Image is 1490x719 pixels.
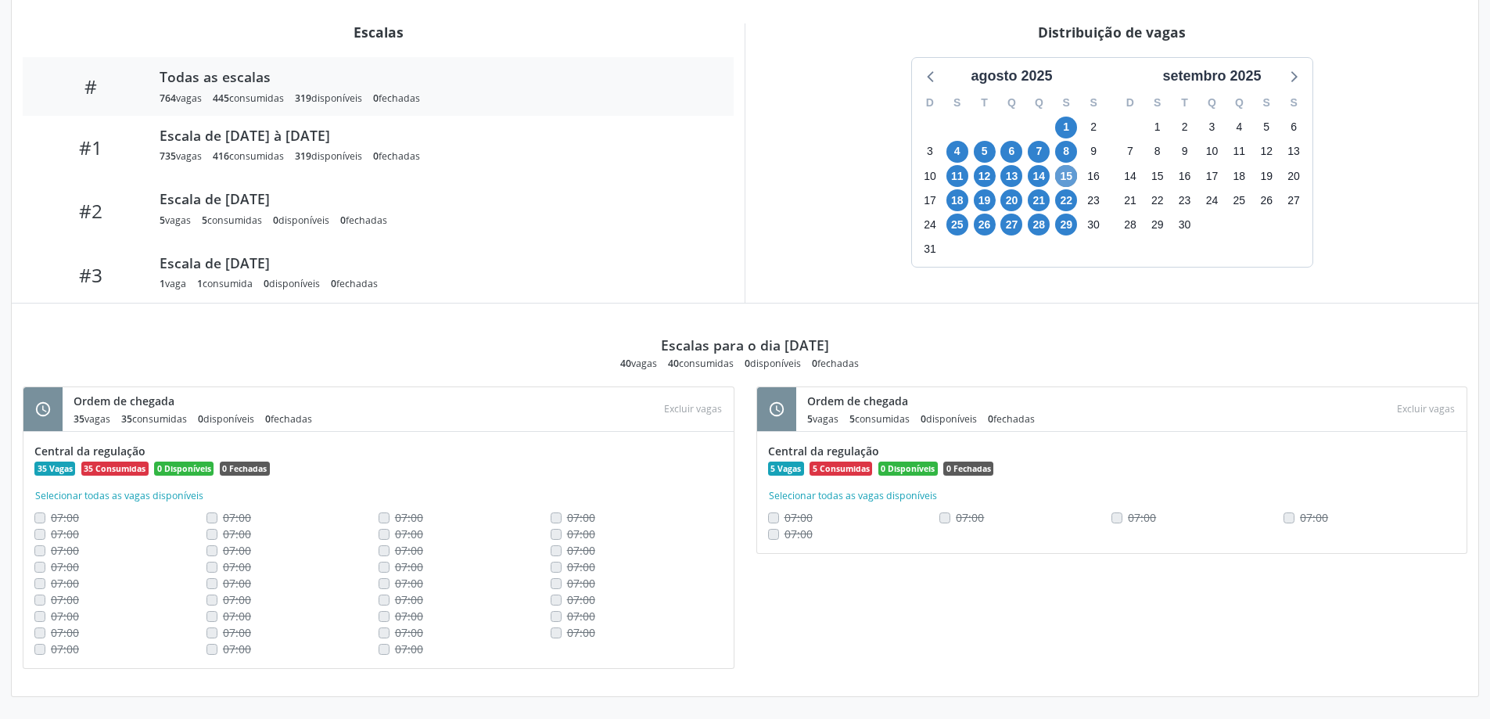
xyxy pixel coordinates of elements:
[1283,189,1305,211] span: sábado, 27 de setembro de 2025
[51,527,79,541] span: Não é possivel realocar uma vaga consumida
[1117,91,1144,115] div: D
[849,412,910,426] div: consumidas
[340,214,387,227] div: fechadas
[1082,214,1104,235] span: sábado, 30 de agosto de 2025
[812,357,859,370] div: fechadas
[160,214,165,227] span: 5
[768,401,785,418] i: schedule
[295,149,311,163] span: 319
[756,23,1467,41] div: Distribuição de vagas
[1000,165,1022,187] span: quarta-feira, 13 de agosto de 2025
[265,412,271,426] span: 0
[34,443,723,459] div: Central da regulação
[567,543,595,558] span: Não é possivel realocar uma vaga consumida
[919,165,941,187] span: domingo, 10 de agosto de 2025
[51,625,79,640] span: Não é possivel realocar uma vaga consumida
[395,576,423,591] span: Não é possivel realocar uma vaga consumida
[160,277,186,290] div: vaga
[1147,214,1169,235] span: segunda-feira, 29 de setembro de 2025
[51,592,79,607] span: Não é possivel realocar uma vaga consumida
[198,412,254,426] div: disponíveis
[567,527,595,541] span: Não é possivel realocar uma vaga consumida
[807,393,1046,409] div: Ordem de chegada
[220,462,270,476] span: 0 Fechadas
[946,165,968,187] span: segunda-feira, 11 de agosto de 2025
[223,642,251,656] span: Não é possivel realocar uma vaga consumida
[74,412,84,426] span: 35
[160,254,712,271] div: Escala de [DATE]
[295,92,362,105] div: disponíveis
[1000,214,1022,235] span: quarta-feira, 27 de agosto de 2025
[668,357,734,370] div: consumidas
[223,527,251,541] span: Não é possivel realocar uma vaga consumida
[1053,91,1080,115] div: S
[223,559,251,574] span: Não é possivel realocar uma vaga consumida
[1025,91,1053,115] div: Q
[1055,117,1077,138] span: sexta-feira, 1 de agosto de 2025
[74,393,323,409] div: Ordem de chegada
[620,357,631,370] span: 40
[971,91,998,115] div: T
[373,92,379,105] span: 0
[1255,141,1277,163] span: sexta-feira, 12 de setembro de 2025
[567,609,595,624] span: Não é possivel realocar uma vaga consumida
[921,412,977,426] div: disponíveis
[1147,189,1169,211] span: segunda-feira, 22 de setembro de 2025
[51,642,79,656] span: Não é possivel realocar uma vaga consumida
[1147,141,1169,163] span: segunda-feira, 8 de setembro de 2025
[1082,117,1104,138] span: sábado, 2 de agosto de 2025
[1119,214,1141,235] span: domingo, 28 de setembro de 2025
[1283,117,1305,138] span: sábado, 6 de setembro de 2025
[964,66,1058,87] div: agosto 2025
[395,559,423,574] span: Não é possivel realocar uma vaga consumida
[160,149,176,163] span: 735
[567,510,595,525] span: Não é possivel realocar uma vaga consumida
[1174,214,1196,235] span: terça-feira, 30 de setembro de 2025
[1228,117,1250,138] span: quinta-feira, 4 de setembro de 2025
[567,625,595,640] span: Não é possivel realocar uma vaga consumida
[658,398,728,419] div: Escolha as vagas para excluir
[661,336,829,354] div: Escalas para o dia [DATE]
[223,576,251,591] span: Não é possivel realocar uma vaga consumida
[1391,398,1461,419] div: Escolha as vagas para excluir
[1300,510,1328,525] span: Não é possivel realocar uma vaga consumida
[34,136,149,159] div: #1
[1255,117,1277,138] span: sexta-feira, 5 de setembro de 2025
[1228,165,1250,187] span: quinta-feira, 18 de setembro de 2025
[121,412,132,426] span: 35
[34,488,204,504] button: Selecionar todas as vagas disponíveis
[34,200,149,222] div: #2
[567,592,595,607] span: Não é possivel realocar uma vaga consumida
[919,239,941,261] span: domingo, 31 de agosto de 2025
[1080,91,1108,115] div: S
[340,214,346,227] span: 0
[1201,165,1223,187] span: quarta-feira, 17 de setembro de 2025
[223,592,251,607] span: Não é possivel realocar uma vaga consumida
[51,543,79,558] span: Não é possivel realocar uma vaga consumida
[160,190,712,207] div: Escala de [DATE]
[202,214,207,227] span: 5
[213,92,284,105] div: consumidas
[784,510,813,525] span: Não é possivel realocar uma vaga consumida
[34,75,149,98] div: #
[1055,141,1077,163] span: sexta-feira, 8 de agosto de 2025
[51,559,79,574] span: Não é possivel realocar uma vaga consumida
[745,357,750,370] span: 0
[1174,165,1196,187] span: terça-feira, 16 de setembro de 2025
[1055,189,1077,211] span: sexta-feira, 22 de agosto de 2025
[1174,141,1196,163] span: terça-feira, 9 de setembro de 2025
[1082,189,1104,211] span: sábado, 23 de agosto de 2025
[921,412,926,426] span: 0
[160,277,165,290] span: 1
[81,462,149,476] span: 35 Consumidas
[1147,165,1169,187] span: segunda-feira, 15 de setembro de 2025
[943,462,993,476] span: 0 Fechadas
[273,214,278,227] span: 0
[223,543,251,558] span: Não é possivel realocar uma vaga consumida
[1228,141,1250,163] span: quinta-feira, 11 de setembro de 2025
[197,277,253,290] div: consumida
[34,401,52,418] i: schedule
[849,412,855,426] span: 5
[1253,91,1280,115] div: S
[1082,141,1104,163] span: sábado, 9 de agosto de 2025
